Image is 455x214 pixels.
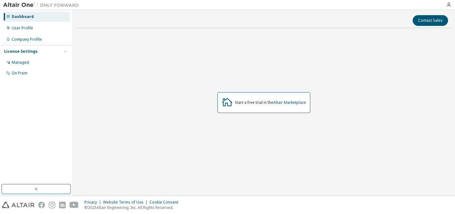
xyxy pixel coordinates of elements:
div: Cookie Consent [149,200,182,205]
p: © 2025 Altair Engineering, Inc. All Rights Reserved. [84,205,182,210]
div: Website Terms of Use [103,200,149,205]
img: instagram.svg [49,202,55,208]
div: Privacy [84,200,103,205]
img: Altair One [3,2,82,8]
div: License Settings [4,49,38,54]
div: Company Profile [12,37,42,42]
img: linkedin.svg [59,202,66,208]
div: Dashboard [12,14,34,19]
div: On Prem [12,71,27,76]
img: altair_logo.svg [2,202,34,208]
img: facebook.svg [38,202,45,208]
div: Managed [12,60,29,65]
button: Contact Sales [413,15,448,26]
a: Altair Marketplace [273,100,306,105]
div: User Profile [12,26,33,31]
div: Start a free trial in the [235,100,306,105]
img: youtube.svg [70,202,79,208]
